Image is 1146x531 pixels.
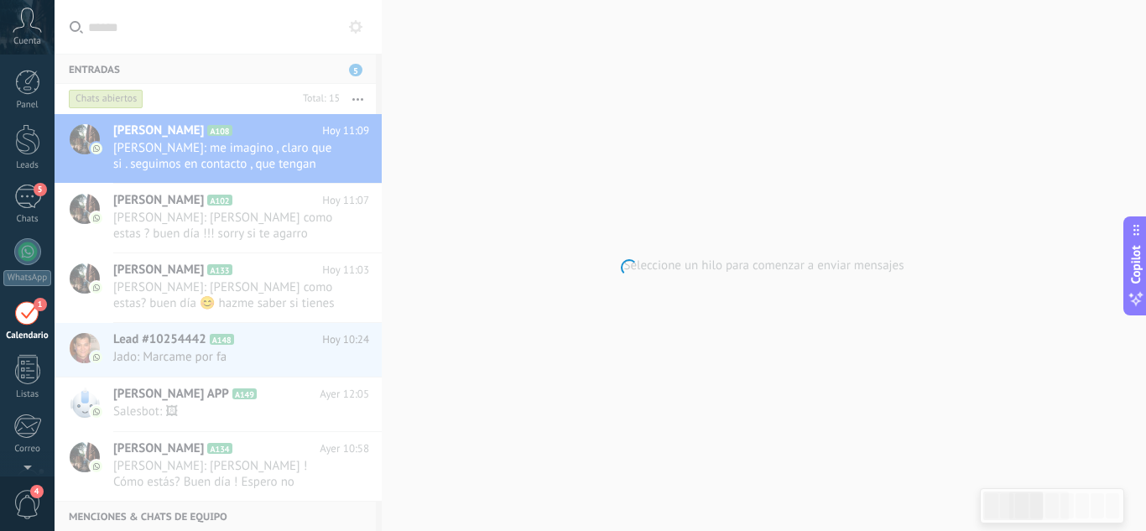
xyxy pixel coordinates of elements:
span: Copilot [1128,245,1144,284]
span: 5 [34,183,47,196]
div: Chats [3,214,52,225]
div: Panel [3,100,52,111]
div: Leads [3,160,52,171]
div: Calendario [3,331,52,341]
div: WhatsApp [3,270,51,286]
span: 4 [30,485,44,498]
span: Cuenta [13,36,41,47]
div: Correo [3,444,52,455]
div: Listas [3,389,52,400]
span: 1 [34,298,47,311]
